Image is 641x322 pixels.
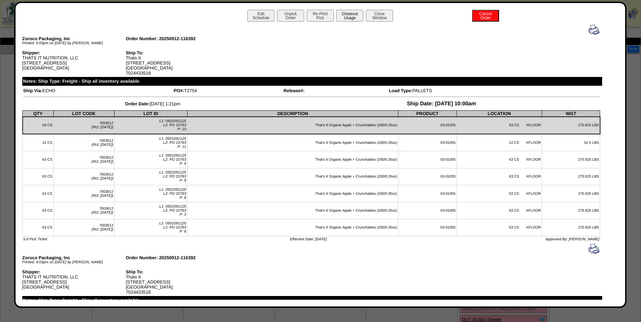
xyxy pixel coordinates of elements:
[187,134,398,151] td: That's It Organic Apple + Crunchables (200/0.35oz)
[589,243,599,254] img: print.gif
[23,219,54,236] td: 63 CS
[23,117,54,134] td: 63 CS
[398,110,457,117] th: PRODUCT
[457,202,542,219] td: 63 CS XFLOOR
[407,101,476,107] span: Ship Date: [DATE] 10:00am
[23,151,54,168] td: 63 CS
[126,50,229,55] div: Ship To:
[398,151,457,168] td: 03-01055
[457,151,542,168] td: 63 CS XFLOOR
[22,260,126,264] div: Printed: 4:03pm on [DATE] by [PERSON_NAME]
[126,255,229,260] div: Order Number: 20250912-116392
[174,88,184,93] span: PO#:
[365,15,394,20] a: CloseWindow
[457,219,542,236] td: 63 CS XFLOOR
[23,88,43,93] span: Ship Via:
[22,269,126,290] div: THATS IT NUTRITION, LLC [STREET_ADDRESS] [GEOGRAPHIC_DATA]
[187,117,398,134] td: That's It Organic Apple + Crunchables (200/0.35oz)
[115,110,188,117] th: LOT ID
[159,137,186,149] span: L1: 0501091125 L2: PO 15763 P: 11
[187,202,398,219] td: That's It Organic Apple + Crunchables (200/0.35oz)
[92,125,114,129] span: (Rct: [DATE])
[187,110,398,117] th: DESCRIPTION
[22,296,602,305] div: Notes: Ship Type: Freight - Ship all inventory available
[22,41,126,45] div: Printed: 4:03pm on [DATE] by [PERSON_NAME]
[53,185,115,202] td: 7003612
[398,202,457,219] td: 03-01055
[187,219,398,236] td: That's It Organic Apple + Crunchables (200/0.35oz)
[457,134,542,151] td: 12 CS XFLOOR
[542,185,600,202] td: 275.625 LBS
[92,194,114,198] span: (Rct: [DATE])
[22,269,126,274] div: Shipper:
[247,10,274,22] button: EditSchedule
[126,269,229,274] div: Ship To:
[53,168,115,185] td: 7003612
[23,88,173,93] td: ECHO
[398,117,457,134] td: 03-01055
[472,10,499,22] button: CancelOrder
[23,202,54,219] td: 63 CS
[398,134,457,151] td: 03-01055
[545,237,599,241] span: Approved By: [PERSON_NAME]
[290,237,327,241] span: Effective Date: [DATE]
[398,219,457,236] td: 03-01055
[389,88,600,93] td: PALLETS
[53,134,115,151] td: 7003612
[542,110,600,117] th: WGT
[23,237,47,241] span: 5.6 Pick Ticket
[92,177,114,181] span: (Rct: [DATE])
[125,101,150,106] span: Order Date:
[53,219,115,236] td: 7003612
[398,168,457,185] td: 03-01055
[173,88,282,93] td: T2754
[126,269,229,295] div: Thats It [STREET_ADDRESS] [GEOGRAPHIC_DATA] 7024433518
[542,151,600,168] td: 275.625 LBS
[159,154,186,166] span: L1: 0501091125 L2: PO 15763 P: 4
[22,36,126,41] div: Zoroco Packaging, Inc
[23,185,54,202] td: 63 CS
[92,211,114,215] span: (Rct: [DATE])
[457,185,542,202] td: 63 CS XFLOOR
[542,134,600,151] td: 52.5 LBS
[23,101,283,107] td: [DATE] 1:21pm
[457,110,542,117] th: LOCATION
[457,168,542,185] td: 63 CS XFLOOR
[159,188,186,200] span: L1: 0501091125 L2: PO 15763 P: 8
[23,110,54,117] th: QTY
[389,88,413,93] span: Load Type:
[53,202,115,219] td: 7003612
[307,10,334,22] button: Re-PrintPick
[159,205,186,217] span: L1: 0501091125 L2: PO 15763 P: 3
[457,117,542,134] td: 63 CS XFLOOR
[23,168,54,185] td: 63 CS
[22,50,126,71] div: THATS IT NUTRITION, LLC [STREET_ADDRESS] [GEOGRAPHIC_DATA]
[187,151,398,168] td: That's It Organic Apple + Crunchables (200/0.35oz)
[22,50,126,55] div: Shipper:
[398,185,457,202] td: 03-01055
[589,24,599,35] img: print.gif
[53,110,115,117] th: LOT CODE
[126,36,229,41] div: Order Number: 20250912-116392
[159,221,186,234] span: L1: 0501091125 L2: PO 15763 P: 6
[336,10,363,22] button: CloseoutUsage
[53,117,115,134] td: 7003612
[542,219,600,236] td: 275.625 LBS
[92,227,114,232] span: (Rct: [DATE])
[22,77,602,86] div: Notes: Ship Type: Freight - Ship all inventory available
[53,151,115,168] td: 7003612
[22,255,126,260] div: Zoroco Packaging, Inc
[187,168,398,185] td: That's It Organic Apple + Crunchables (200/0.35oz)
[126,50,229,76] div: Thats It [STREET_ADDRESS] [GEOGRAPHIC_DATA] 7024433518
[92,143,114,147] span: (Rct: [DATE])
[187,185,398,202] td: That's It Organic Apple + Crunchables (200/0.35oz)
[159,170,186,183] span: L1: 0501091125 L2: PO 15763 P: 9
[159,119,186,131] span: L1: 0501091125 L2: PO 15763 P: 10
[92,160,114,164] span: (Rct: [DATE])
[283,88,304,93] span: Release#:
[366,10,393,22] button: CloseWindow
[277,10,304,22] button: UnpickOrder
[542,168,600,185] td: 275.625 LBS
[542,202,600,219] td: 275.625 LBS
[23,134,54,151] td: 12 CS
